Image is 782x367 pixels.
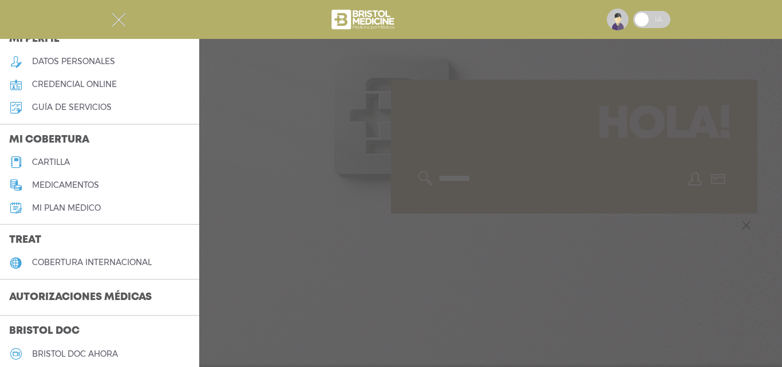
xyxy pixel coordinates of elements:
h5: Mi plan médico [32,203,101,213]
h5: cobertura internacional [32,258,152,267]
h5: cartilla [32,157,70,167]
h5: datos personales [32,57,115,66]
h5: guía de servicios [32,102,112,112]
h5: credencial online [32,80,117,89]
h5: medicamentos [32,180,99,190]
h5: Bristol doc ahora [32,349,118,359]
img: bristol-medicine-blanco.png [330,6,398,33]
img: profile-placeholder.svg [607,9,629,30]
img: Cober_menu-close-white.svg [112,13,126,27]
